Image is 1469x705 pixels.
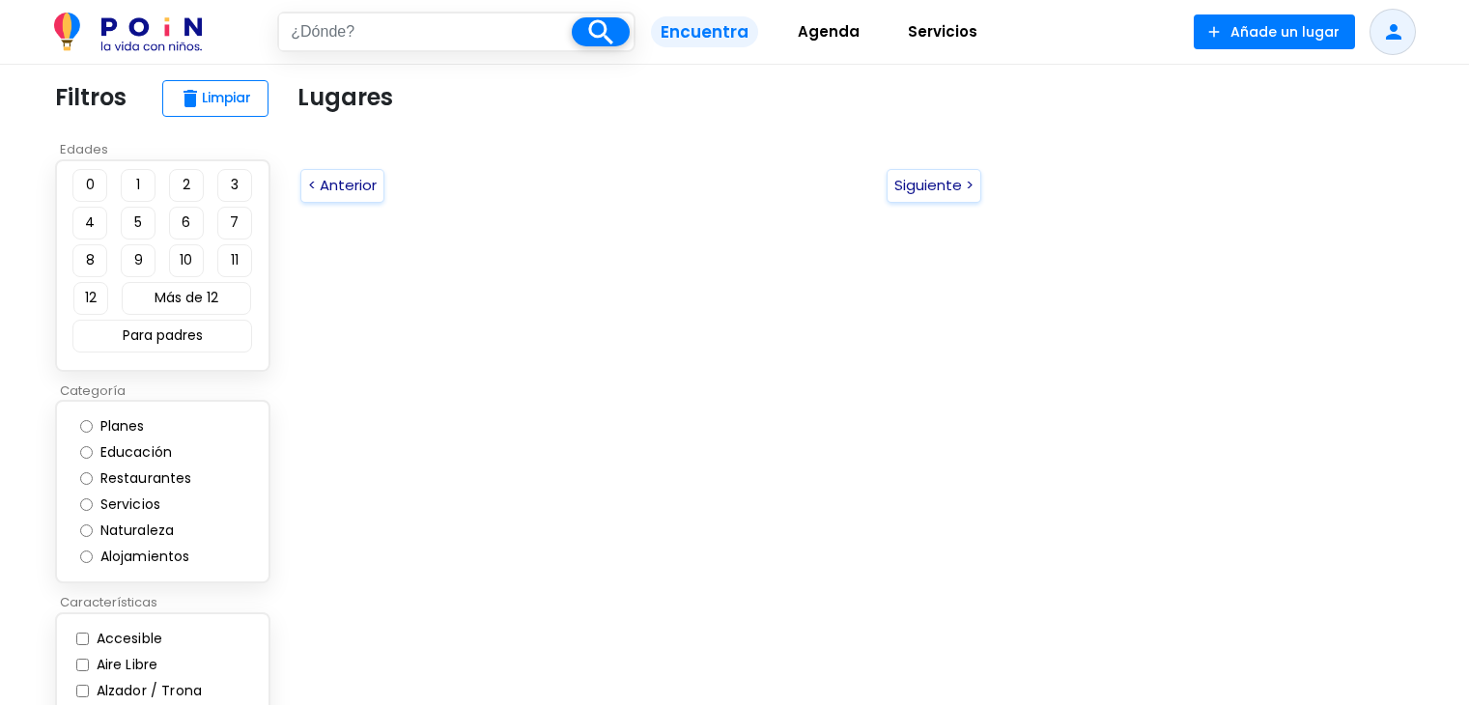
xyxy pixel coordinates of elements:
[169,244,204,277] button: 10
[92,681,203,701] label: Alzador / Trona
[121,244,155,277] button: 9
[92,655,158,675] label: Aire Libre
[55,140,282,159] p: Edades
[279,14,572,50] input: ¿Dónde?
[54,13,202,51] img: POiN
[774,9,884,56] a: Agenda
[73,282,108,315] button: 12
[72,169,107,202] button: 0
[96,468,212,489] label: Restaurantes
[217,207,252,240] button: 7
[122,282,251,315] button: Más de 12
[96,494,181,515] label: Servicios
[72,244,107,277] button: 8
[121,207,155,240] button: 5
[72,207,107,240] button: 4
[55,593,282,612] p: Características
[583,15,617,49] i: search
[96,442,192,463] label: Educación
[121,169,155,202] button: 1
[789,16,868,47] span: Agenda
[55,381,282,401] p: Categoría
[55,80,127,115] p: Filtros
[96,521,194,541] label: Naturaleza
[169,207,204,240] button: 6
[899,16,986,47] span: Servicios
[92,629,163,649] label: Accesible
[96,416,164,437] label: Planes
[651,16,758,48] span: Encuentra
[1194,14,1355,49] button: Añade un lugar
[72,320,252,352] button: Para padres
[297,80,393,115] p: Lugares
[217,169,252,202] button: 3
[169,169,204,202] button: 2
[162,80,268,117] button: deleteLimpiar
[887,169,981,203] button: Siguiente >
[300,169,384,203] button: < Anterior
[96,547,210,567] label: Alojamientos
[884,9,1002,56] a: Servicios
[179,87,202,110] span: delete
[636,9,774,56] a: Encuentra
[217,244,252,277] button: 11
